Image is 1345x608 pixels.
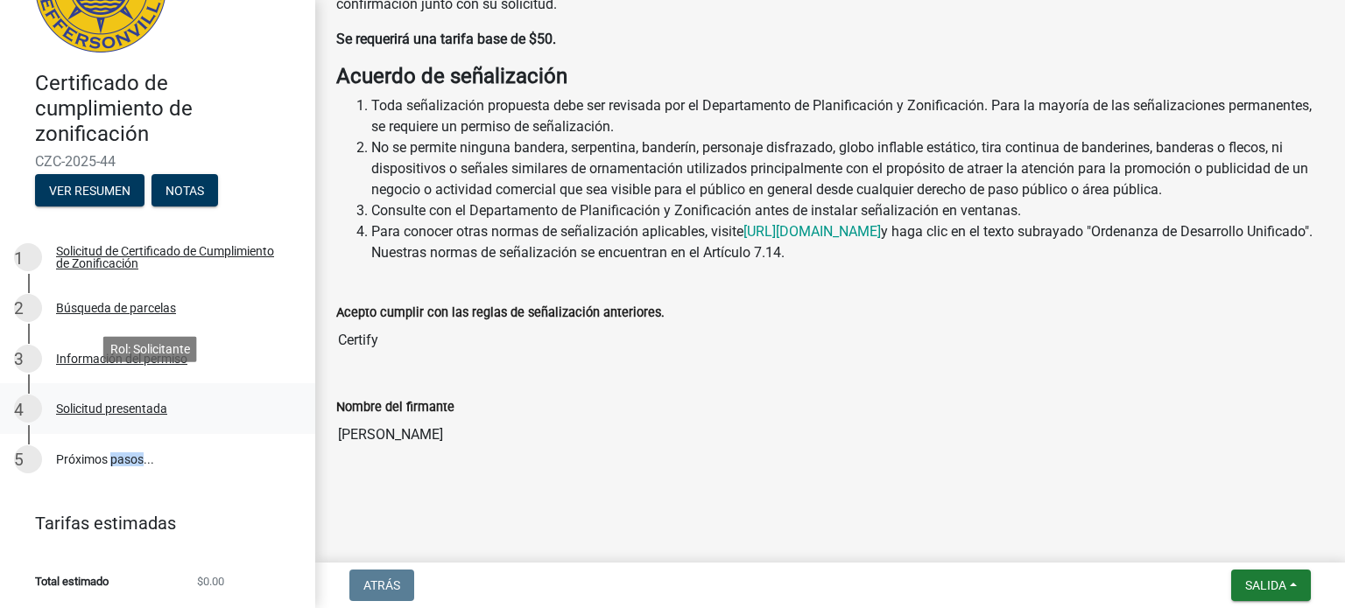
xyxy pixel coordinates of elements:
[363,578,400,592] font: Atrás
[56,452,154,466] font: Próximos pasos...
[1245,578,1286,592] font: Salida
[14,298,24,318] font: 2
[336,305,665,320] font: Acepto cumplir con las reglas de señalización anteriores.
[35,153,116,170] font: CZC-2025-44
[110,341,190,355] font: Rol: Solicitante
[371,202,1021,219] font: Consulte con el Departamento de Planificación y Zonificación antes de instalar señalización en ve...
[14,400,24,420] font: 4
[14,248,24,269] font: 1
[14,450,24,470] font: 5
[56,352,187,366] font: Información del permiso
[35,185,144,199] wm-modal-confirm: Resumen
[14,349,24,369] font: 3
[336,64,567,88] font: Acuerdo de señalización
[336,31,556,47] font: Se requerirá una tarifa base de $50.
[371,223,743,240] font: Para conocer otras normas de señalización aplicables, visite
[49,184,130,198] font: Ver resumen
[56,402,167,416] font: Solicitud presentada
[371,139,1308,198] font: No se permite ninguna bandera, serpentina, banderín, personaje disfrazado, globo inflable estátic...
[336,400,454,415] font: Nombre del firmante
[56,301,176,315] font: Búsqueda de parcelas
[35,575,109,588] font: Total estimado
[35,513,176,534] font: Tarifas estimadas
[197,575,224,588] font: $0.00
[1231,570,1311,601] button: Salida
[35,71,193,146] font: Certificado de cumplimiento de zonificación
[56,244,274,270] font: Solicitud de Certificado de Cumplimiento de Zonificación
[151,185,218,199] wm-modal-confirm: Notas
[743,223,881,240] a: [URL][DOMAIN_NAME]
[349,570,414,601] button: Atrás
[165,184,204,198] font: Notas
[371,97,1312,135] font: Toda señalización propuesta debe ser revisada por el Departamento de Planificación y Zonificación...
